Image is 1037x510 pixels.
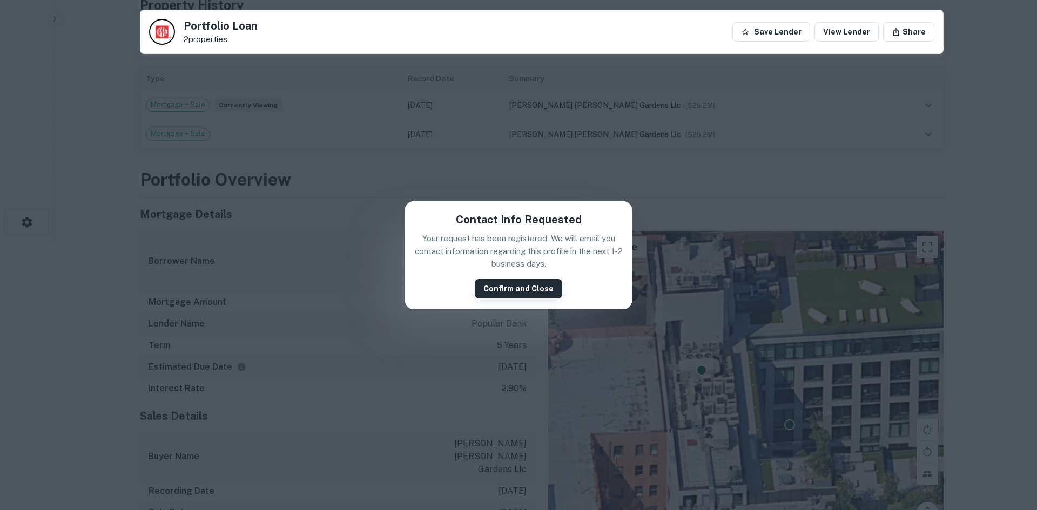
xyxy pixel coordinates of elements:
[456,212,582,228] h5: Contact Info Requested
[983,424,1037,475] iframe: Chat Widget
[414,232,623,270] p: Your request has been registered. We will email you contact information regarding this profile in...
[732,22,810,42] button: Save Lender
[475,279,562,298] button: Confirm and Close
[814,22,879,42] a: View Lender
[184,21,258,31] h5: Portfolio Loan
[184,35,258,44] p: 2 properties
[883,22,934,42] button: Share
